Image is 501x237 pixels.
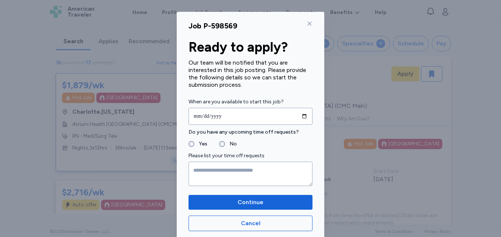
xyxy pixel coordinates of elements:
label: No [225,140,237,148]
label: Yes [194,140,207,148]
label: Do you have any upcoming time off requests? [189,128,312,137]
label: When are you available to start this job? [189,97,312,106]
span: Continue [238,198,263,207]
span: Cancel [241,219,260,228]
div: Ready to apply? [189,40,312,55]
button: Continue [189,195,312,210]
button: Cancel [189,216,312,231]
div: Our team will be notified that you are interested in this job posting. Please provide the followi... [189,59,312,89]
div: Job P-598569 [189,21,237,31]
label: Please list your time off requests [189,151,312,160]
